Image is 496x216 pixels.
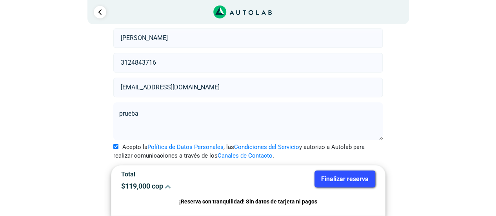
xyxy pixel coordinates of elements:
label: Acepto la , las y autorizo a Autolab para realizar comunicaciones a través de los . [113,143,383,160]
button: Finalizar reserva [314,171,375,187]
a: Canales de Contacto [218,152,273,159]
p: $ 119,000 cop [121,182,242,190]
a: Condiciones del Servicio [234,143,299,151]
a: Ir al paso anterior [94,6,106,18]
a: Link al sitio de autolab [213,8,272,15]
input: Celular [113,53,383,73]
p: Total [121,171,242,178]
p: ¡Reserva con tranquilidad! Sin datos de tarjeta ni pagos [121,197,375,206]
input: Acepto laPolítica de Datos Personales, lasCondiciones del Servicioy autorizo a Autolab para reali... [113,144,118,149]
input: Nombre y apellido [113,28,383,48]
input: Correo electrónico [113,78,383,97]
a: Política de Datos Personales [147,143,223,151]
